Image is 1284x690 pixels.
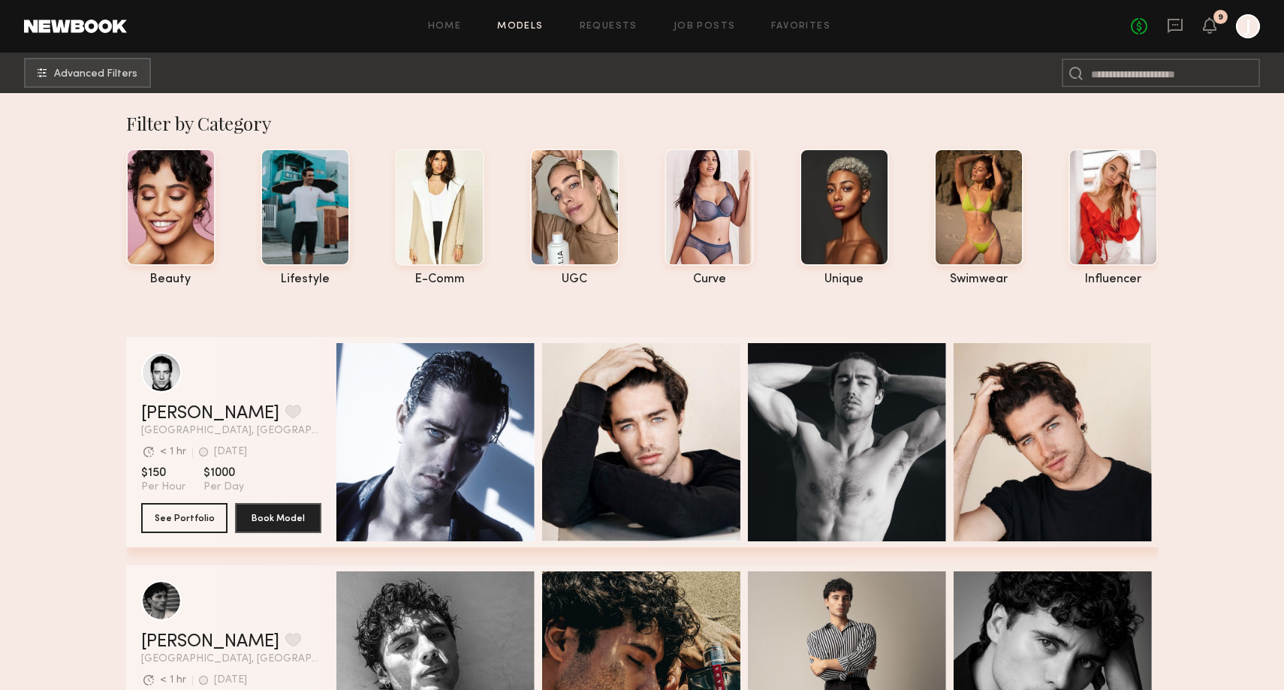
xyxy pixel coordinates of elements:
[214,447,247,457] div: [DATE]
[54,69,137,80] span: Advanced Filters
[395,273,484,286] div: e-comm
[160,447,186,457] div: < 1 hr
[141,633,279,651] a: [PERSON_NAME]
[428,22,462,32] a: Home
[1068,273,1158,286] div: influencer
[665,273,754,286] div: curve
[24,58,151,88] button: Advanced Filters
[126,273,216,286] div: beauty
[141,503,228,533] button: See Portfolio
[1236,14,1260,38] a: J
[771,22,830,32] a: Favorites
[203,466,244,481] span: $1000
[235,503,321,533] button: Book Model
[160,675,186,685] div: < 1 hr
[261,273,350,286] div: lifestyle
[141,481,185,494] span: Per Hour
[203,481,244,494] span: Per Day
[800,273,889,286] div: unique
[580,22,637,32] a: Requests
[126,111,1159,135] div: Filter by Category
[1218,14,1223,22] div: 9
[141,426,321,436] span: [GEOGRAPHIC_DATA], [GEOGRAPHIC_DATA]
[674,22,736,32] a: Job Posts
[141,654,321,664] span: [GEOGRAPHIC_DATA], [GEOGRAPHIC_DATA]
[530,273,619,286] div: UGC
[497,22,543,32] a: Models
[214,675,247,685] div: [DATE]
[141,466,185,481] span: $150
[934,273,1023,286] div: swimwear
[141,405,279,423] a: [PERSON_NAME]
